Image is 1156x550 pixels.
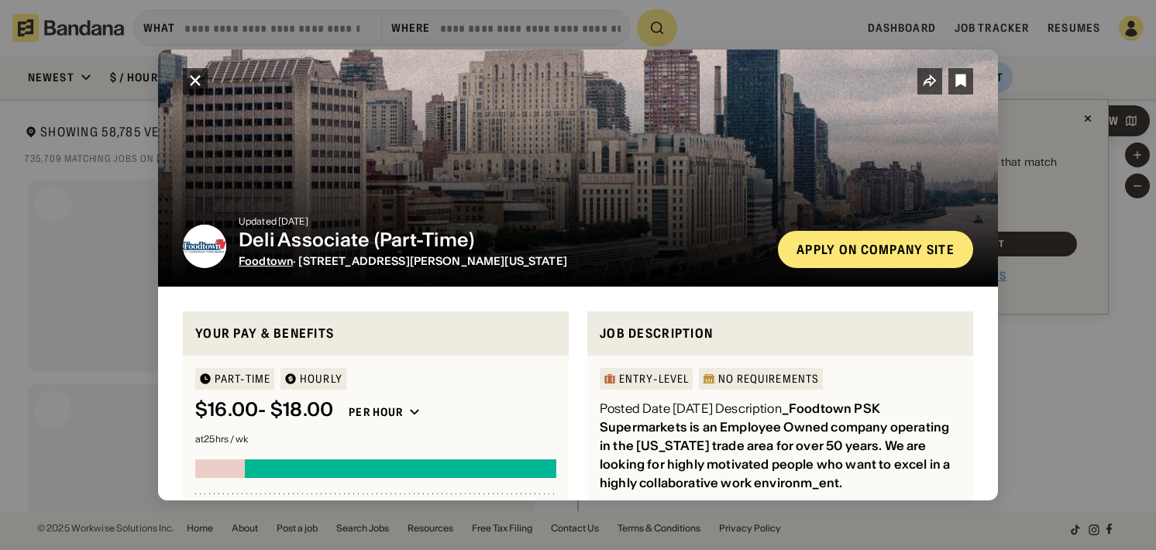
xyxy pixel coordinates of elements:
div: _Foodtown PSK Supermarkets is an Employee Owned company operating in the [US_STATE] trade area fo... [600,400,950,490]
div: Part-time [215,373,270,384]
div: Per hour [349,405,403,419]
a: Apply on company site [778,231,973,268]
div: · [STREET_ADDRESS][PERSON_NAME][US_STATE] [239,255,766,268]
a: Foodtown [239,254,293,268]
div: Updated [DATE] [239,217,766,226]
div: Job Description [600,324,961,343]
div: Posted Date [DATE] Description [600,399,961,492]
img: Foodtown logo [183,225,226,268]
div: Deli Associate (Part-Time) [239,229,766,252]
div: No Requirements [718,373,819,384]
div: $ 16.00 - $18.00 [195,399,333,421]
div: HOURLY [300,373,342,384]
div: Entry-Level [619,373,689,384]
div: Apply on company site [796,243,955,256]
div: Your pay & benefits [195,324,556,343]
div: at 25 hrs / wk [195,435,556,444]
